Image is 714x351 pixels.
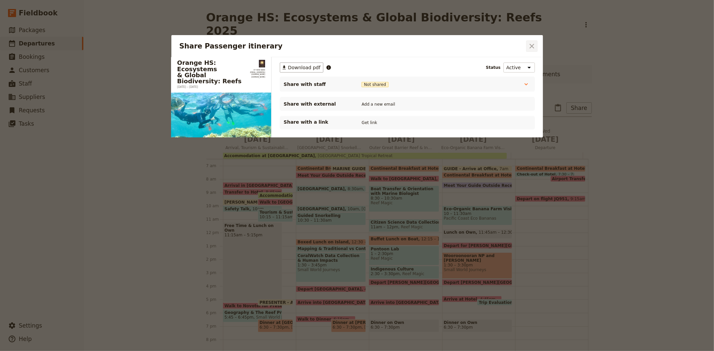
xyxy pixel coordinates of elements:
button: Get link [360,119,379,126]
h1: Orange HS: Ecosystems & Global Biodiversity: Reefs [177,60,246,84]
button: Add a new email [360,101,397,108]
button: ​Download pdf [280,63,324,73]
span: Not shared [362,82,389,87]
a: https://www.smallworldjourneys.com.au [250,76,265,78]
a: groups@smallworldjourneys.com.au [250,72,265,76]
span: Download pdf [288,64,321,71]
span: Status [486,65,501,70]
p: Share with a link [284,119,351,125]
select: Status [503,63,535,73]
h2: Share Passenger itinerary [179,41,525,51]
span: Share with staff [284,81,351,88]
span: Share with external [284,101,351,107]
button: Close dialog [526,40,538,52]
span: 07 4054 6693 [250,69,265,71]
span: [DATE] – [DATE] [177,86,198,89]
